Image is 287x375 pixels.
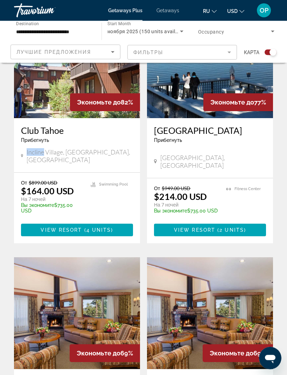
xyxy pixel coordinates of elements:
mat-select: Sort by [16,48,114,56]
span: View Resort [174,228,215,233]
span: $949.00 USD [162,186,190,192]
span: ( ) [215,228,246,233]
span: $899.00 USD [29,180,57,186]
span: [GEOGRAPHIC_DATA], [GEOGRAPHIC_DATA] [160,154,266,170]
span: Вы экономите [21,203,54,208]
span: Прибегнуть [21,138,49,143]
span: 4 units [86,228,111,233]
button: Change language [203,6,217,16]
div: 77% [203,94,273,111]
span: USD [227,8,238,14]
a: [GEOGRAPHIC_DATA] [154,125,266,136]
span: Прибегнуть [154,138,182,143]
span: Start Month [107,22,131,27]
span: OP [260,7,268,14]
button: View Resort(4 units) [21,224,133,237]
p: $735.00 USD [21,203,84,214]
p: На 7 ночей [21,196,84,203]
span: Destination [16,21,39,26]
span: Экономьте до [210,350,253,357]
p: $164.00 USD [21,186,74,196]
button: User Menu [255,3,273,18]
p: $735.00 USD [154,208,219,214]
span: ru [203,8,210,14]
img: ii_rt22.jpg [147,258,273,369]
span: Экономьте до [77,350,120,357]
span: От [154,186,160,192]
p: На 7 ночей [154,202,219,208]
span: карта [244,48,259,57]
span: Occupancy [198,29,224,35]
span: View Resort [41,228,82,233]
span: ноября 2025 (150 units available) [107,29,187,34]
span: Fitness Center [234,187,261,192]
a: Getaways Plus [108,8,142,13]
div: 69% [203,345,273,362]
span: Экономьте до [210,99,254,106]
p: $214.00 USD [154,192,207,202]
button: View Resort(2 units) [154,224,266,237]
span: 2 units [219,228,244,233]
button: Filter [127,45,237,60]
button: Change currency [227,6,244,16]
span: От [21,180,27,186]
span: Swimming Pool [99,182,128,187]
img: ii_rgt2.jpg [14,258,140,369]
a: Travorium [14,1,84,20]
iframe: Кнопка запуска окна обмена сообщениями [259,347,281,369]
span: Лучшие предложения [16,49,91,55]
a: Getaways [156,8,179,13]
span: ( ) [82,228,113,233]
a: Club Tahoe [21,125,133,136]
div: 69% [70,345,140,362]
span: Экономьте до [77,99,121,106]
span: Вы экономите [154,208,187,214]
span: Incline Village, [GEOGRAPHIC_DATA], [GEOGRAPHIC_DATA] [27,149,133,164]
div: 82% [70,94,140,111]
